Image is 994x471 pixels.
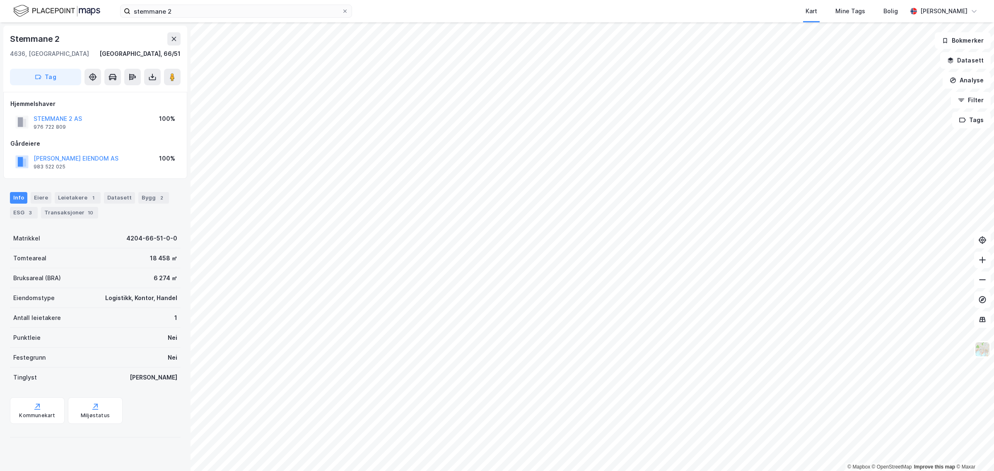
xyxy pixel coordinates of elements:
[13,293,55,303] div: Eiendomstype
[157,194,166,202] div: 2
[920,6,967,16] div: [PERSON_NAME]
[940,52,991,69] button: Datasett
[105,293,177,303] div: Logistikk, Kontor, Handel
[13,253,46,263] div: Tomteareal
[174,313,177,323] div: 1
[104,192,135,204] div: Datasett
[806,6,817,16] div: Kart
[138,192,169,204] div: Bygg
[159,154,175,163] div: 100%
[10,49,89,59] div: 4636, [GEOGRAPHIC_DATA]
[31,192,51,204] div: Eiere
[130,372,177,382] div: [PERSON_NAME]
[13,4,100,18] img: logo.f888ab2527a4732fd821a326f86c7f29.svg
[81,412,110,419] div: Miljøstatus
[10,32,61,46] div: Stemmane 2
[89,194,97,202] div: 1
[835,6,865,16] div: Mine Tags
[13,233,40,243] div: Matrikkel
[943,72,991,89] button: Analyse
[847,464,870,470] a: Mapbox
[41,207,98,219] div: Transaksjoner
[10,207,38,219] div: ESG
[126,233,177,243] div: 4204-66-51-0-0
[168,333,177,343] div: Nei
[19,412,55,419] div: Kommunekart
[13,353,46,363] div: Festegrunn
[86,209,95,217] div: 10
[13,313,61,323] div: Antall leietakere
[13,333,41,343] div: Punktleie
[154,273,177,283] div: 6 274 ㎡
[55,192,101,204] div: Leietakere
[951,92,991,108] button: Filter
[935,32,991,49] button: Bokmerker
[883,6,898,16] div: Bolig
[168,353,177,363] div: Nei
[159,114,175,124] div: 100%
[10,69,81,85] button: Tag
[150,253,177,263] div: 18 458 ㎡
[34,124,66,130] div: 976 722 809
[952,112,991,128] button: Tags
[99,49,181,59] div: [GEOGRAPHIC_DATA], 66/51
[10,192,27,204] div: Info
[10,139,180,149] div: Gårdeiere
[13,273,61,283] div: Bruksareal (BRA)
[10,99,180,109] div: Hjemmelshaver
[13,372,37,382] div: Tinglyst
[872,464,912,470] a: OpenStreetMap
[130,5,342,17] input: Søk på adresse, matrikkel, gårdeiere, leietakere eller personer
[26,209,34,217] div: 3
[975,341,990,357] img: Z
[953,431,994,471] div: Kontrollprogram for chat
[34,163,65,170] div: 983 522 025
[914,464,955,470] a: Improve this map
[953,431,994,471] iframe: Chat Widget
